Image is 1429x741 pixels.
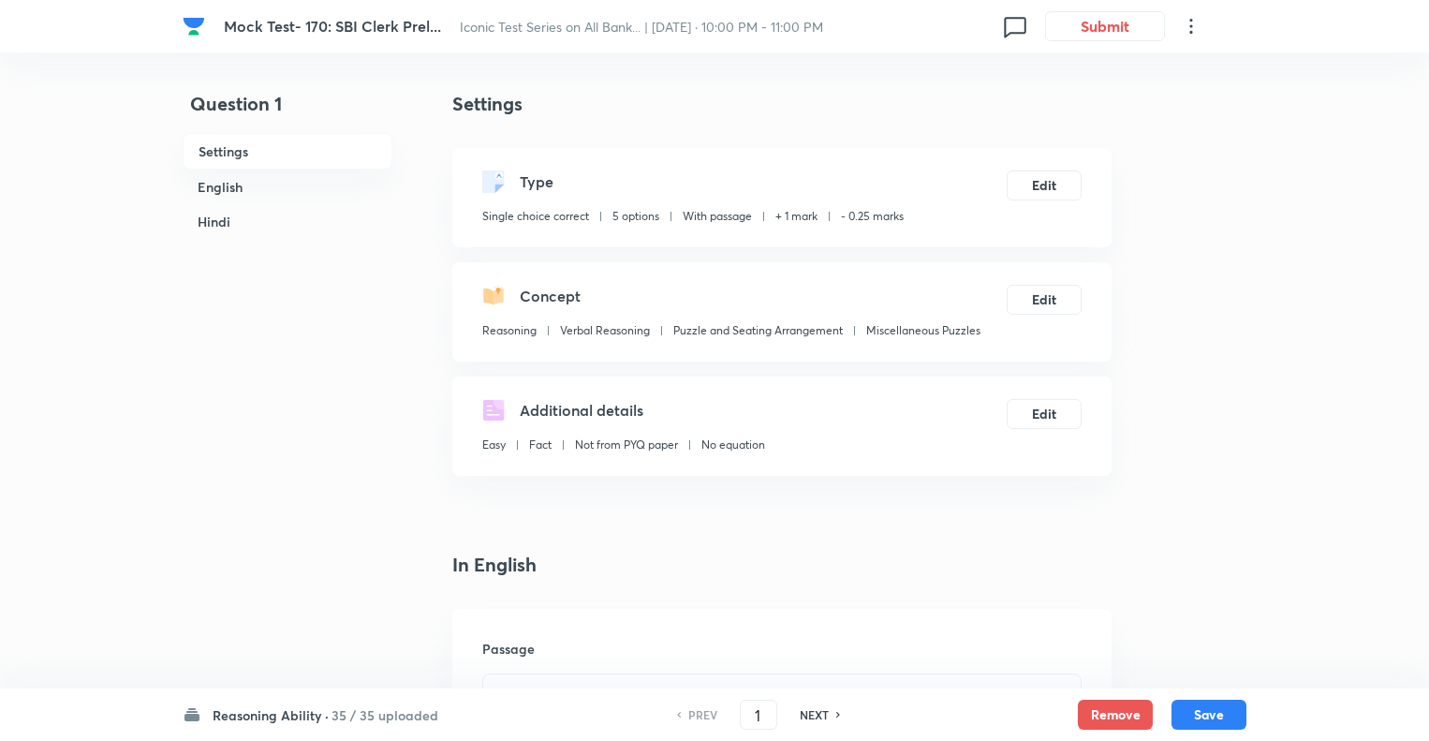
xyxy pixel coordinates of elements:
[673,322,843,339] p: Puzzle and Seating Arrangement
[1045,11,1165,41] button: Submit
[520,285,581,307] h5: Concept
[482,639,1082,659] h6: Passage
[452,90,1112,118] h4: Settings
[482,322,537,339] p: Reasoning
[612,208,659,225] p: 5 options
[688,706,717,723] h6: PREV
[482,437,506,453] p: Easy
[183,90,392,133] h4: Question 1
[1078,700,1153,730] button: Remove
[452,551,1112,579] h4: In English
[529,437,552,453] p: Fact
[183,204,392,239] h6: Hindi
[866,322,980,339] p: Miscellaneous Puzzles
[183,15,205,37] img: Company Logo
[224,16,441,36] span: Mock Test- 170: SBI Clerk Prel...
[775,208,818,225] p: + 1 mark
[183,15,209,37] a: Company Logo
[520,170,553,193] h5: Type
[1007,285,1082,315] button: Edit
[183,133,392,170] h6: Settings
[482,208,589,225] p: Single choice correct
[800,706,829,723] h6: NEXT
[520,399,643,422] h5: Additional details
[482,285,505,307] img: questionConcept.svg
[1007,170,1082,200] button: Edit
[701,437,765,453] p: No equation
[482,399,505,422] img: questionDetails.svg
[460,18,823,36] span: Iconic Test Series on All Bank... | [DATE] · 10:00 PM - 11:00 PM
[497,686,552,705] strong: Puzzles:
[575,437,678,453] p: Not from PYQ paper
[331,705,438,725] h6: 35 / 35 uploaded
[683,208,752,225] p: With passage
[1007,399,1082,429] button: Edit
[841,208,904,225] p: - 0.25 marks
[482,170,505,193] img: questionType.svg
[183,170,392,204] h6: English
[213,705,329,725] h6: Reasoning Ability ·
[560,322,650,339] p: Verbal Reasoning
[1171,700,1246,730] button: Save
